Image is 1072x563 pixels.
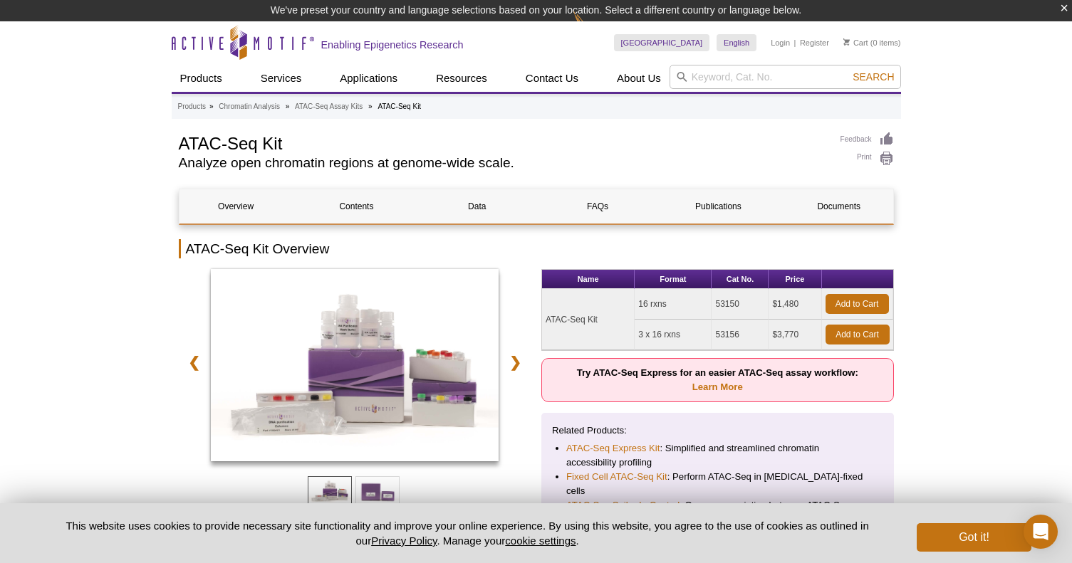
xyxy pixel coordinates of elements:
td: 16 rxns [635,289,712,320]
h1: ATAC-Seq Kit [179,132,826,153]
li: : Perform ATAC-Seq in [MEDICAL_DATA]-fixed cells [566,470,869,498]
a: Products [172,65,231,92]
a: Register [800,38,829,48]
a: Publications [662,189,775,223]
li: » [368,102,373,110]
button: Got it! [917,523,1031,552]
a: Services [252,65,311,92]
a: ❮ [179,346,209,379]
a: Products [178,100,206,113]
a: Overview [179,189,293,223]
p: This website uses cookies to provide necessary site functionality and improve your online experie... [41,518,894,548]
a: Feedback [841,132,894,147]
a: FAQs [541,189,654,223]
li: : Simplified and streamlined chromatin accessibility profiling [566,441,869,470]
img: Change Here [573,11,611,44]
td: 53156 [712,320,769,350]
a: English [717,34,756,51]
li: ATAC-Seq Kit [378,102,421,110]
a: Privacy Policy [371,535,437,547]
li: : Overcome variation between ATAC-Seq datasets [566,498,869,527]
th: Name [542,270,635,289]
td: $3,770 [769,320,821,350]
h2: ATAC-Seq Kit Overview [179,239,894,258]
a: Chromatin Analysis [219,100,280,113]
a: ATAC-Seq Spike-In Control [566,498,680,512]
a: Add to Cart [826,325,890,344]
a: Data [420,189,534,223]
th: Price [769,270,821,289]
th: Format [635,270,712,289]
h2: Enabling Epigenetics Research [321,38,464,51]
span: Search [853,71,894,83]
a: ATAC-Seq Kit [211,269,499,465]
td: 3 x 16 rxns [635,320,712,350]
a: Applications [331,65,406,92]
img: ATAC-Seq Kit [211,269,499,461]
a: Add to Cart [826,294,889,314]
li: (0 items) [843,34,901,51]
a: ATAC-Seq Assay Kits [295,100,363,113]
a: ATAC-Seq Express Kit [566,441,660,456]
a: Contact Us [517,65,587,92]
img: Your Cart [843,38,850,46]
td: ATAC-Seq Kit [542,289,635,350]
div: Open Intercom Messenger [1024,515,1058,549]
a: ❯ [500,346,531,379]
a: [GEOGRAPHIC_DATA] [614,34,710,51]
td: 53150 [712,289,769,320]
h2: Analyze open chromatin regions at genome-wide scale. [179,157,826,169]
a: Learn More [692,382,743,392]
li: » [286,102,290,110]
button: cookie settings [505,535,576,547]
td: $1,480 [769,289,821,320]
li: » [209,102,214,110]
a: Documents [782,189,895,223]
a: Login [771,38,790,48]
li: | [794,34,796,51]
a: Contents [300,189,413,223]
a: Cart [843,38,868,48]
p: Related Products: [552,423,883,438]
a: Print [841,151,894,167]
a: About Us [608,65,670,92]
strong: Try ATAC-Seq Express for an easier ATAC-Seq assay workflow: [577,367,858,392]
a: Fixed Cell ATAC-Seq Kit [566,470,667,484]
a: Resources [427,65,496,92]
button: Search [848,70,898,83]
th: Cat No. [712,270,769,289]
input: Keyword, Cat. No. [670,65,901,89]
